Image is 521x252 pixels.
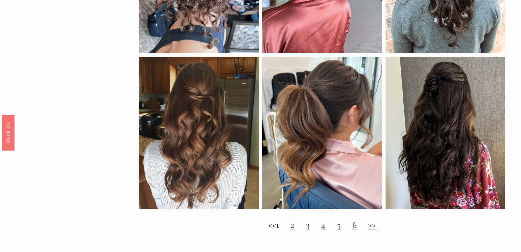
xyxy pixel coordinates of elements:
a: Book Us [2,114,14,150]
a: 2 [291,219,295,230]
a: 5 [337,219,341,230]
a: 6 [352,219,357,230]
h2: << [139,219,506,230]
a: >> [368,219,376,230]
a: 4 [321,219,326,230]
strong: 1 [276,219,279,230]
a: 3 [306,219,310,230]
